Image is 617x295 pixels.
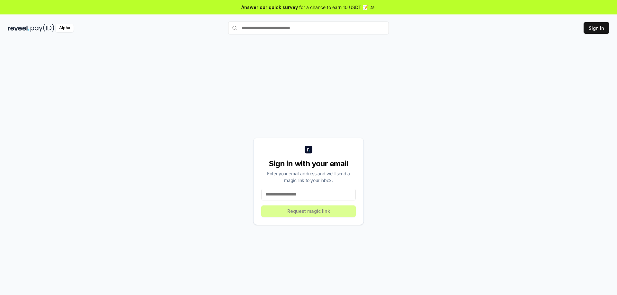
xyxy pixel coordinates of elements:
img: pay_id [31,24,54,32]
img: reveel_dark [8,24,29,32]
img: logo_small [305,146,312,153]
span: Answer our quick survey [241,4,298,11]
button: Sign In [584,22,609,34]
span: for a chance to earn 10 USDT 📝 [299,4,368,11]
div: Alpha [56,24,74,32]
div: Enter your email address and we’ll send a magic link to your inbox. [261,170,356,184]
div: Sign in with your email [261,159,356,169]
